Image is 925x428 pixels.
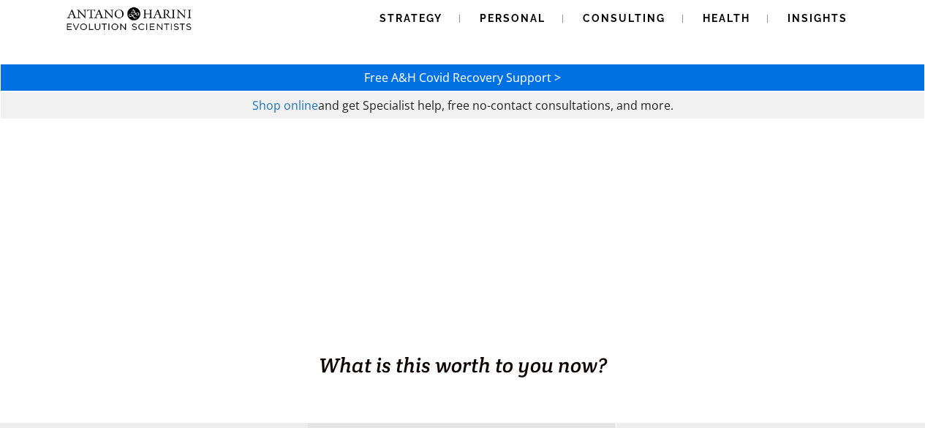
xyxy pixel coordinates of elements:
[252,97,318,113] a: Shop online
[703,12,750,24] span: Health
[380,12,442,24] span: Strategy
[788,12,847,24] span: Insights
[318,97,673,113] span: and get Specialist help, free no-contact consultations, and more.
[319,352,607,378] span: What is this worth to you now?
[583,12,665,24] span: Consulting
[480,12,545,24] span: Personal
[364,70,561,86] a: Free A&H Covid Recovery Support >
[1,320,924,350] h1: BUSINESS. HEALTH. Family. Legacy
